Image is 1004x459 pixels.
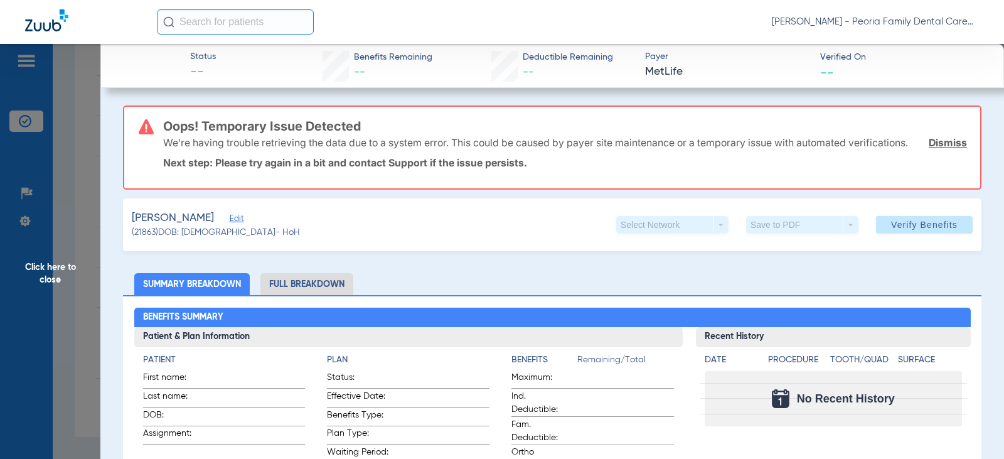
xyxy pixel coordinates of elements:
[230,214,241,226] span: Edit
[523,67,534,78] span: --
[190,64,216,82] span: --
[696,327,970,347] h3: Recent History
[163,136,908,149] p: We’re having trouble retrieving the data due to a system error. This could be caused by payer sit...
[143,427,205,444] span: Assignment:
[523,51,613,64] span: Deductible Remaining
[511,371,573,388] span: Maximum:
[134,308,971,328] h2: Benefits Summary
[830,354,894,371] app-breakdown-title: Tooth/Quad
[797,392,895,405] span: No Recent History
[511,390,573,416] span: Ind. Deductible:
[705,354,757,367] h4: Date
[876,216,973,234] button: Verify Benefits
[830,354,894,367] h4: Tooth/Quad
[772,389,789,408] img: Calendar
[929,136,967,149] a: Dismiss
[705,354,757,371] app-breakdown-title: Date
[768,354,825,371] app-breakdown-title: Procedure
[163,156,967,169] p: Next step: Please try again in a bit and contact Support if the issue persists.
[157,9,314,35] input: Search for patients
[891,220,958,230] span: Verify Benefits
[772,16,979,28] span: [PERSON_NAME] - Peoria Family Dental Care
[143,354,306,367] h4: Patient
[327,371,388,388] span: Status:
[327,390,388,407] span: Effective Date:
[354,67,365,78] span: --
[260,273,353,295] li: Full Breakdown
[132,226,300,239] span: (21863) DOB: [DEMOGRAPHIC_DATA] - HoH
[820,65,834,78] span: --
[132,210,214,226] span: [PERSON_NAME]
[354,51,432,64] span: Benefits Remaining
[25,9,68,31] img: Zuub Logo
[577,354,674,371] span: Remaining/Total
[898,354,961,367] h4: Surface
[134,273,250,295] li: Summary Breakdown
[820,51,984,64] span: Verified On
[645,64,809,80] span: MetLife
[511,354,577,367] h4: Benefits
[143,390,205,407] span: Last name:
[327,427,388,444] span: Plan Type:
[163,120,967,132] h3: Oops! Temporary Issue Detected
[134,327,683,347] h3: Patient & Plan Information
[139,119,154,134] img: error-icon
[143,371,205,388] span: First name:
[511,418,573,445] span: Fam. Deductible:
[898,354,961,371] app-breakdown-title: Surface
[143,409,205,426] span: DOB:
[768,354,825,367] h4: Procedure
[645,50,809,63] span: Payer
[327,354,489,367] h4: Plan
[163,16,174,28] img: Search Icon
[327,409,388,426] span: Benefits Type:
[190,50,216,63] span: Status
[511,354,577,371] app-breakdown-title: Benefits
